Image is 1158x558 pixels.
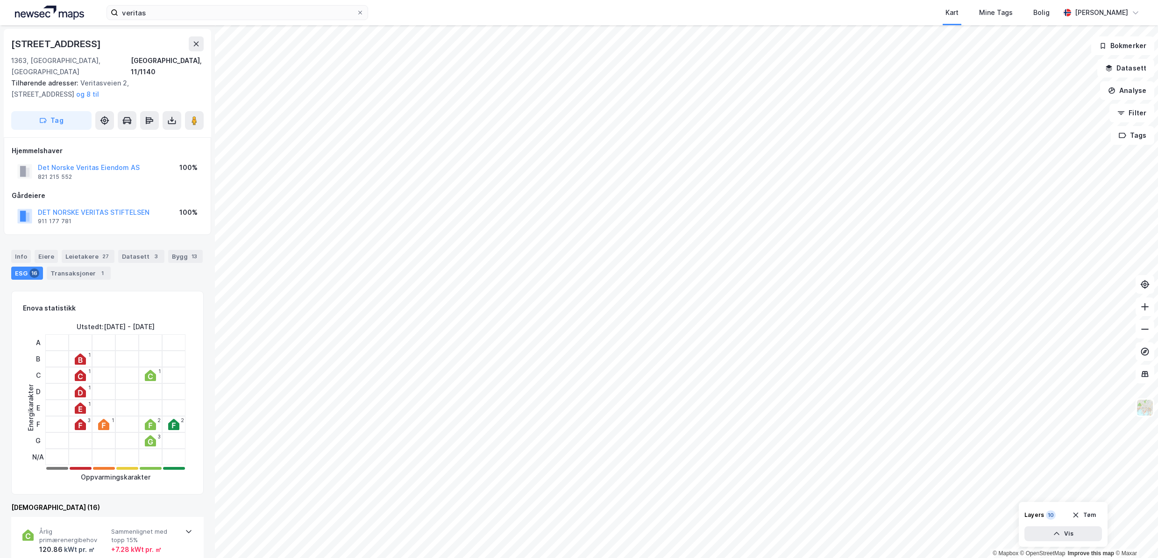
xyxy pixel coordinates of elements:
[32,383,44,400] div: D
[190,252,199,261] div: 13
[179,207,198,218] div: 100%
[62,250,114,263] div: Leietakere
[39,544,95,555] div: 120.86
[35,250,58,263] div: Eiere
[993,550,1018,557] a: Mapbox
[158,434,161,439] div: 3
[181,417,184,423] div: 2
[63,544,95,555] div: kWt pr. ㎡
[1075,7,1128,18] div: [PERSON_NAME]
[1100,81,1154,100] button: Analyse
[11,55,131,78] div: 1363, [GEOGRAPHIC_DATA], [GEOGRAPHIC_DATA]
[88,385,91,390] div: 1
[39,528,107,544] span: Årlig primærenergibehov
[1046,510,1056,520] div: 10
[1024,526,1102,541] button: Vis
[11,250,31,263] div: Info
[158,368,161,374] div: 1
[11,78,196,100] div: Veritasveien 2, [STREET_ADDRESS]
[151,252,161,261] div: 3
[1033,7,1050,18] div: Bolig
[11,36,103,51] div: [STREET_ADDRESS]
[12,190,203,201] div: Gårdeiere
[1068,550,1114,557] a: Improve this map
[32,432,44,449] div: G
[100,252,111,261] div: 27
[23,303,76,314] div: Enova statistikk
[112,417,114,423] div: 1
[11,79,80,87] span: Tilhørende adresser:
[81,472,150,483] div: Oppvarmingskarakter
[88,368,91,374] div: 1
[118,250,164,263] div: Datasett
[1111,126,1154,145] button: Tags
[38,173,72,181] div: 821 215 552
[11,111,92,130] button: Tag
[15,6,84,20] img: logo.a4113a55bc3d86da70a041830d287a7e.svg
[1020,550,1066,557] a: OpenStreetMap
[32,400,44,416] div: E
[88,417,91,423] div: 3
[1024,511,1044,519] div: Layers
[32,449,44,465] div: N/A
[111,544,162,555] div: + 7.28 kWt pr. ㎡
[111,528,179,544] span: Sammenlignet med topp 15%
[179,162,198,173] div: 100%
[1066,508,1102,523] button: Tøm
[88,401,91,407] div: 1
[1091,36,1154,55] button: Bokmerker
[77,321,155,332] div: Utstedt : [DATE] - [DATE]
[1097,59,1154,78] button: Datasett
[29,268,39,278] div: 16
[1111,513,1158,558] div: Kontrollprogram for chat
[945,7,959,18] div: Kart
[131,55,204,78] div: [GEOGRAPHIC_DATA], 11/1140
[88,352,91,358] div: 1
[11,502,204,513] div: [DEMOGRAPHIC_DATA] (16)
[47,267,111,280] div: Transaksjoner
[32,416,44,432] div: F
[32,334,44,351] div: A
[1109,104,1154,122] button: Filter
[11,267,43,280] div: ESG
[168,250,203,263] div: Bygg
[157,417,161,423] div: 2
[25,384,36,431] div: Energikarakter
[1111,513,1158,558] iframe: Chat Widget
[118,6,356,20] input: Søk på adresse, matrikkel, gårdeiere, leietakere eller personer
[1136,399,1154,417] img: Z
[979,7,1013,18] div: Mine Tags
[38,218,71,225] div: 911 177 781
[32,351,44,367] div: B
[98,268,107,278] div: 1
[32,367,44,383] div: C
[12,145,203,156] div: Hjemmelshaver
